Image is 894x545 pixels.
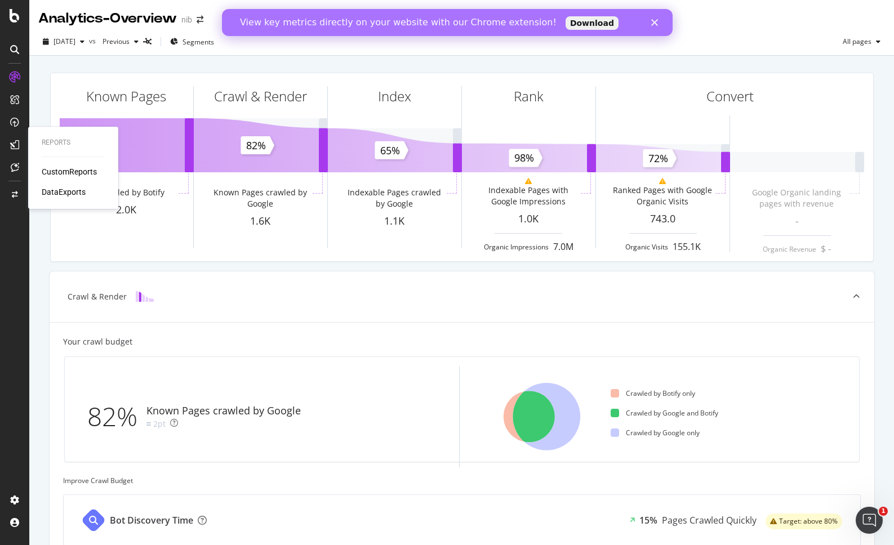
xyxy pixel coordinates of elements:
[146,422,151,426] img: Equal
[54,37,75,46] span: 2025 Oct. 3rd
[462,212,595,226] div: 1.0K
[856,507,883,534] iframe: Intercom live chat
[611,408,718,418] div: Crawled by Google and Botify
[194,214,327,229] div: 1.6K
[197,16,203,24] div: arrow-right-arrow-left
[328,214,461,229] div: 1.1K
[89,36,98,46] span: vs
[838,37,871,46] span: All pages
[553,240,573,253] div: 7.0M
[87,398,146,435] div: 82%
[214,87,307,106] div: Crawl & Render
[110,514,193,527] div: Bot Discovery Time
[779,518,838,525] span: Target: above 80%
[210,187,310,209] div: Known Pages crawled by Google
[611,388,695,398] div: Crawled by Botify only
[75,187,164,198] div: Pages crawled by Botify
[98,37,130,46] span: Previous
[766,513,842,529] div: warning label
[639,514,657,527] div: 15%
[153,418,166,430] div: 2pt
[136,291,154,302] img: block-icon
[63,336,132,347] div: Your crawl budget
[42,166,97,177] a: CustomReports
[146,404,301,418] div: Known Pages crawled by Google
[38,33,89,51] button: [DATE]
[378,87,411,106] div: Index
[183,37,214,47] span: Segments
[42,186,86,198] a: DataExports
[611,428,700,437] div: Crawled by Google only
[879,507,888,516] span: 1
[429,10,441,17] div: Close
[42,138,105,148] div: Reports
[181,14,192,25] div: nib
[60,203,193,217] div: 2.0K
[98,33,143,51] button: Previous
[222,9,673,36] iframe: Intercom live chat banner
[344,187,444,209] div: Indexable Pages crawled by Google
[166,33,219,51] button: Segments
[478,185,579,207] div: Indexable Pages with Google Impressions
[662,514,757,527] div: Pages Crawled Quickly
[38,9,177,28] div: Analytics - Overview
[484,242,549,252] div: Organic Impressions
[514,87,544,106] div: Rank
[63,476,861,485] div: Improve Crawl Budget
[838,33,885,51] button: All pages
[86,87,166,106] div: Known Pages
[68,291,127,302] div: Crawl & Render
